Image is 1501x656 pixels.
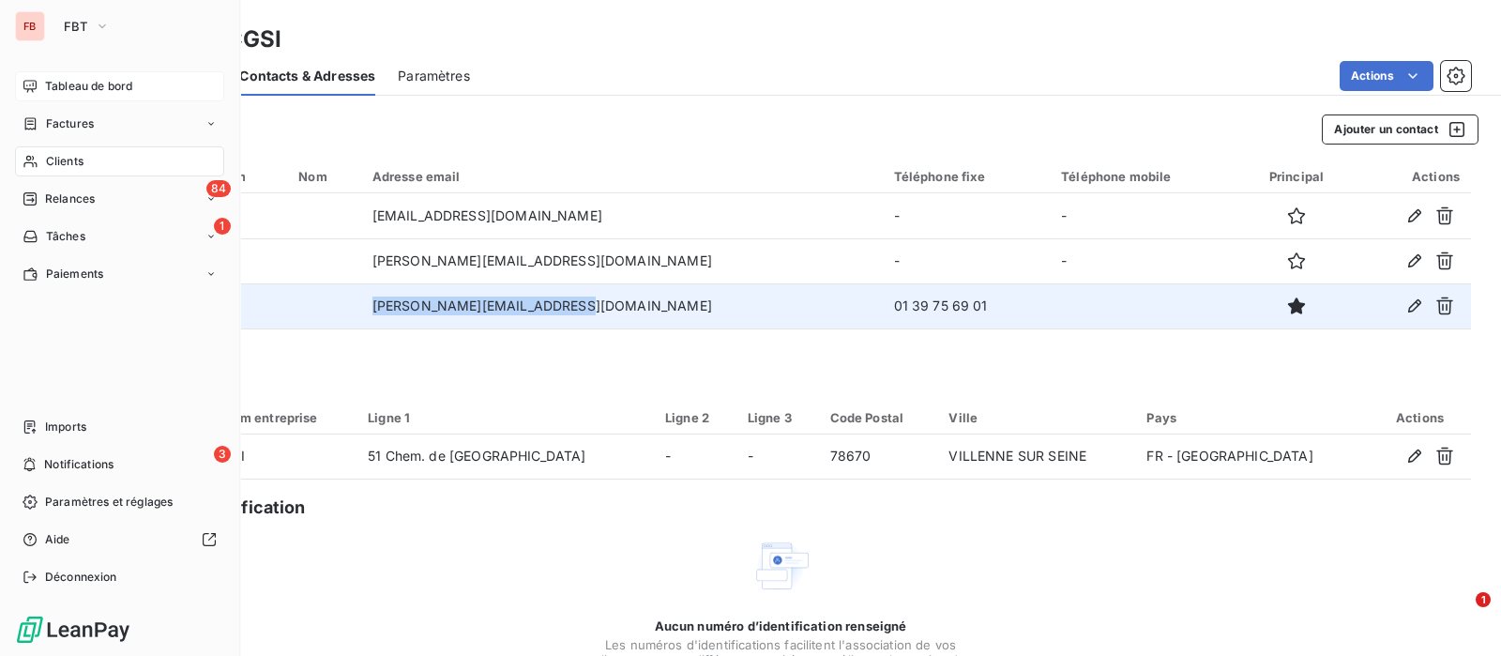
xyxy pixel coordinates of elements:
[819,435,938,480] td: 78670
[361,238,883,283] td: [PERSON_NAME][EMAIL_ADDRESS][DOMAIN_NAME]
[398,67,470,85] span: Paramètres
[44,456,114,473] span: Notifications
[894,169,1039,184] div: Téléphone fixe
[1380,410,1460,425] div: Actions
[15,412,224,442] a: Imports
[15,487,224,517] a: Paramètres et réglages
[15,615,131,645] img: Logo LeanPay
[15,184,224,214] a: 84Relances
[1363,169,1460,184] div: Actions
[1252,169,1342,184] div: Principal
[15,109,224,139] a: Factures
[1050,238,1241,283] td: -
[46,228,85,245] span: Tâches
[1050,193,1241,238] td: -
[748,410,808,425] div: Ligne 3
[654,435,736,480] td: -
[948,410,1124,425] div: Ville
[64,19,87,34] span: FBT
[356,435,654,480] td: 51 Chem. de [GEOGRAPHIC_DATA]
[372,169,872,184] div: Adresse email
[15,259,224,289] a: Paiements
[15,146,224,176] a: Clients
[45,191,95,207] span: Relances
[655,618,907,633] span: Aucun numéro d’identification renseigné
[937,435,1135,480] td: VILLENNE SUR SEINE
[1340,61,1433,91] button: Actions
[15,11,45,41] div: FB
[1146,410,1357,425] div: Pays
[1322,114,1478,145] button: Ajouter un contact
[883,193,1051,238] td: -
[214,446,231,463] span: 3
[883,238,1051,283] td: -
[830,410,927,425] div: Code Postal
[46,266,103,282] span: Paiements
[736,435,819,480] td: -
[212,435,357,480] td: GSI
[45,78,132,95] span: Tableau de bord
[45,419,86,435] span: Imports
[298,169,349,184] div: Nom
[15,525,224,555] a: Aide
[1135,435,1369,480] td: FR - [GEOGRAPHIC_DATA]
[214,218,231,235] span: 1
[46,115,94,132] span: Factures
[1437,592,1482,637] iframe: Intercom live chat
[883,283,1051,328] td: 01 39 75 69 01
[45,494,173,511] span: Paramètres et réglages
[1061,169,1230,184] div: Téléphone mobile
[361,283,883,328] td: [PERSON_NAME][EMAIL_ADDRESS][DOMAIN_NAME]
[750,536,811,596] img: Empty state
[206,180,231,197] span: 84
[239,67,375,85] span: Contacts & Adresses
[361,193,883,238] td: [EMAIL_ADDRESS][DOMAIN_NAME]
[15,71,224,101] a: Tableau de bord
[1476,592,1491,607] span: 1
[665,410,725,425] div: Ligne 2
[45,569,117,586] span: Déconnexion
[46,153,83,170] span: Clients
[15,221,224,252] a: 1Tâches
[45,531,70,548] span: Aide
[223,410,346,425] div: Nom entreprise
[368,410,643,425] div: Ligne 1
